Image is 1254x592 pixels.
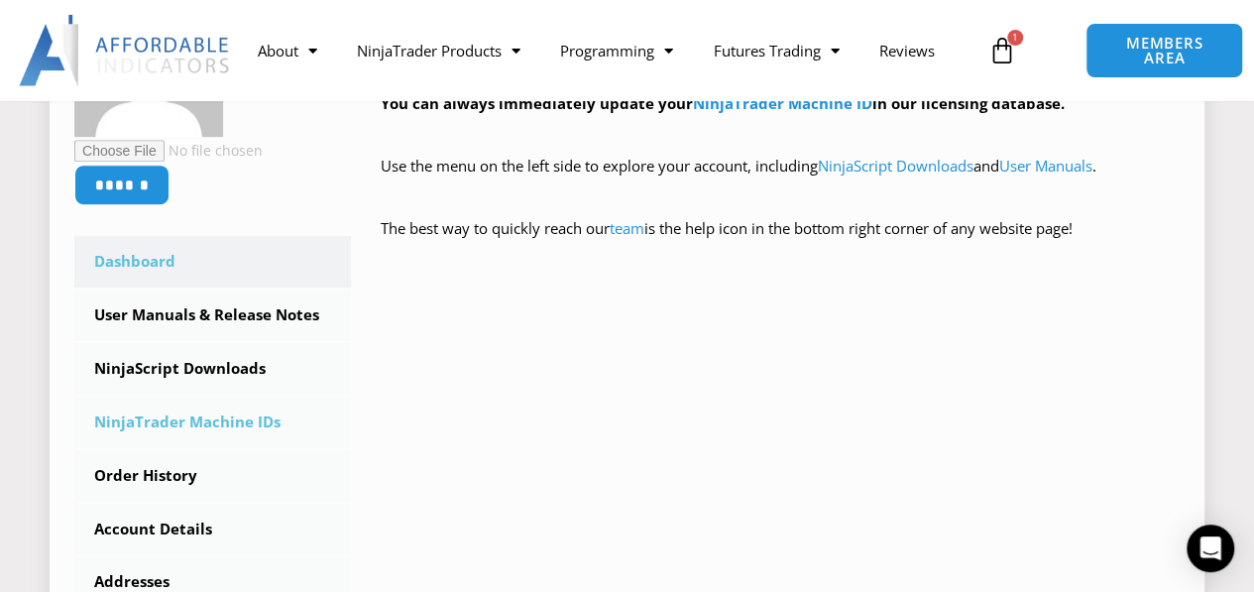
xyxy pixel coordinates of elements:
[999,156,1092,176] a: User Manuals
[74,290,351,341] a: User Manuals & Release Notes
[693,93,872,113] a: NinjaTrader Machine ID
[1106,36,1222,65] span: MEMBERS AREA
[381,93,1065,113] strong: You can always immediately update your in our licensing database.
[610,218,644,238] a: team
[540,28,693,73] a: Programming
[1187,525,1234,572] div: Open Intercom Messenger
[693,28,858,73] a: Futures Trading
[74,450,351,502] a: Order History
[74,343,351,395] a: NinjaScript Downloads
[381,153,1180,208] p: Use the menu on the left side to explore your account, including and .
[1007,30,1023,46] span: 1
[818,156,973,176] a: NinjaScript Downloads
[959,22,1046,79] a: 1
[19,15,232,86] img: LogoAI | Affordable Indicators – NinjaTrader
[238,28,977,73] nav: Menu
[337,28,540,73] a: NinjaTrader Products
[74,236,351,288] a: Dashboard
[1085,23,1243,78] a: MEMBERS AREA
[74,397,351,448] a: NinjaTrader Machine IDs
[381,215,1180,271] p: The best way to quickly reach our is the help icon in the bottom right corner of any website page!
[238,28,337,73] a: About
[858,28,954,73] a: Reviews
[74,504,351,555] a: Account Details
